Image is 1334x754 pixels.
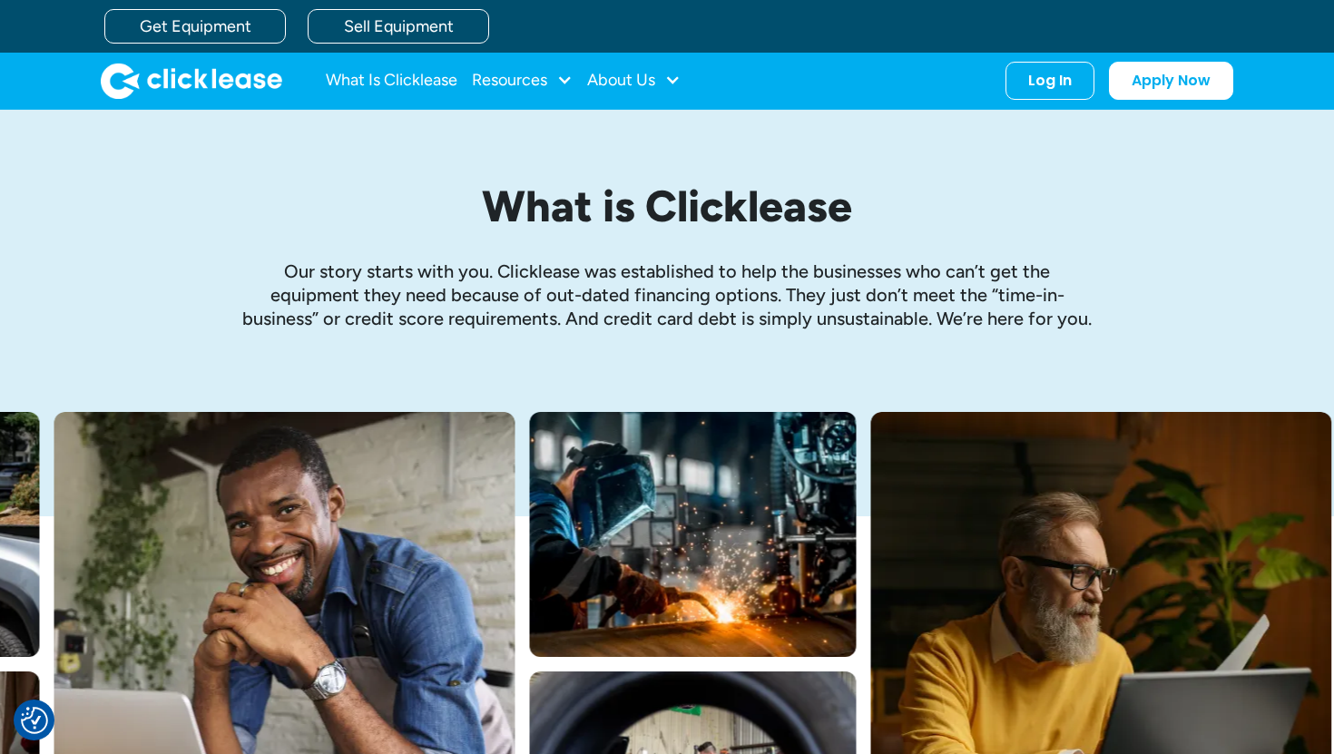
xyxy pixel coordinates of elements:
img: A welder in a large mask working on a large pipe [529,412,856,657]
div: About Us [587,63,681,99]
p: Our story starts with you. Clicklease was established to help the businesses who can’t get the eq... [240,259,1094,330]
h1: What is Clicklease [240,182,1094,230]
a: Get Equipment [104,9,286,44]
a: Apply Now [1109,62,1233,100]
div: Resources [472,63,573,99]
div: Log In [1028,72,1072,90]
img: Revisit consent button [21,707,48,734]
button: Consent Preferences [21,707,48,734]
a: home [101,63,282,99]
img: Clicklease logo [101,63,282,99]
a: What Is Clicklease [326,63,457,99]
a: Sell Equipment [308,9,489,44]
